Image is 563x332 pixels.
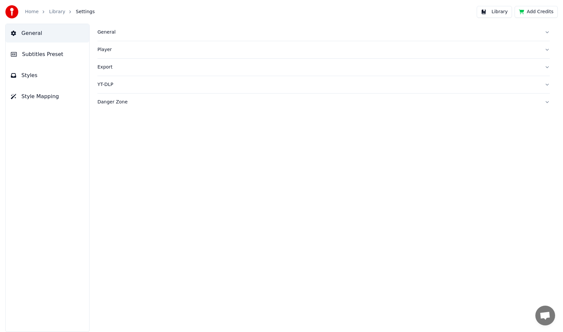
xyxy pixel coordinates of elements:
span: Styles [21,71,38,79]
div: General [97,29,539,36]
button: General [97,24,550,41]
button: Export [97,59,550,76]
span: Style Mapping [21,93,59,100]
div: YT-DLP [97,81,539,88]
button: Add Credits [515,6,558,18]
button: Style Mapping [6,87,89,106]
button: General [6,24,89,42]
img: youka [5,5,18,18]
button: Styles [6,66,89,85]
button: Library [477,6,512,18]
span: General [21,29,42,37]
a: Home [25,9,39,15]
span: Settings [76,9,94,15]
a: Library [49,9,65,15]
button: Player [97,41,550,58]
div: Open chat [535,306,555,325]
nav: breadcrumb [25,9,95,15]
button: Subtitles Preset [6,45,89,64]
div: Export [97,64,539,70]
div: Player [97,46,539,53]
button: Danger Zone [97,94,550,111]
button: YT-DLP [97,76,550,93]
div: Danger Zone [97,99,539,105]
span: Subtitles Preset [22,50,63,58]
